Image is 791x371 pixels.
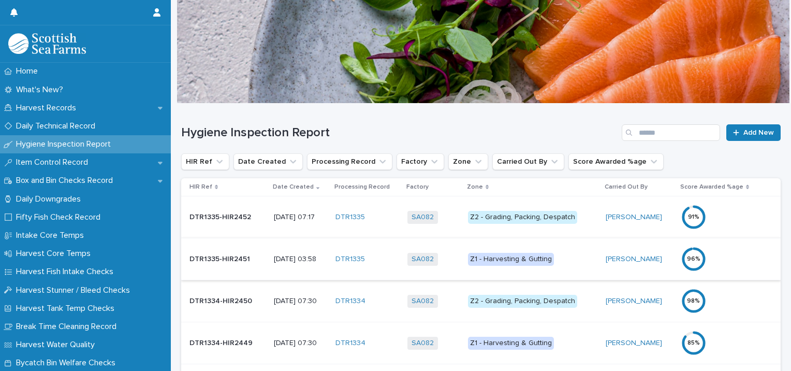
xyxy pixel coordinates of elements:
tr: DTR1334-HIR2450DTR1334-HIR2450 [DATE] 07:30DTR1334 SA082 Z2 - Grading, Packing, Despatch[PERSON_N... [181,280,781,322]
div: Z1 - Harvesting & Gutting [468,253,554,266]
div: Z2 - Grading, Packing, Despatch [468,295,577,308]
p: DTR1334-HIR2450 [189,295,254,306]
button: HIR Ref [181,153,229,170]
p: Zone [467,181,483,193]
button: Zone [448,153,488,170]
p: Score Awarded %age [680,181,743,193]
p: DTR1335-HIR2451 [189,253,252,264]
p: Processing Record [334,181,390,193]
p: Date Created [273,181,314,193]
a: DTR1334 [335,297,365,306]
p: Intake Core Temps [12,231,92,240]
p: HIR Ref [189,181,212,193]
img: mMrefqRFQpe26GRNOUkG [8,33,86,54]
p: What's New? [12,85,71,95]
div: 98 % [681,297,706,305]
p: Harvest Records [12,103,84,113]
a: SA082 [412,339,434,348]
span: Add New [743,129,774,136]
a: SA082 [412,255,434,264]
button: Score Awarded %age [568,153,664,170]
button: Factory [397,153,444,170]
tr: DTR1335-HIR2452DTR1335-HIR2452 [DATE] 07:17DTR1335 SA082 Z2 - Grading, Packing, Despatch[PERSON_N... [181,196,781,238]
p: Fifty Fish Check Record [12,212,109,222]
p: Harvest Fish Intake Checks [12,267,122,277]
p: Factory [406,181,429,193]
button: Date Created [233,153,303,170]
tr: DTR1335-HIR2451DTR1335-HIR2451 [DATE] 03:58DTR1335 SA082 Z1 - Harvesting & Gutting[PERSON_NAME] 96% [181,238,781,280]
a: DTR1335 [335,213,365,222]
div: Z2 - Grading, Packing, Despatch [468,211,577,224]
a: Add New [726,124,781,141]
a: DTR1335 [335,255,365,264]
p: Break Time Cleaning Record [12,322,125,332]
p: [DATE] 07:30 [274,297,328,306]
h1: Hygiene Inspection Report [181,125,618,140]
button: Carried Out By [492,153,564,170]
div: Z1 - Harvesting & Gutting [468,337,554,350]
p: Box and Bin Checks Record [12,176,121,186]
a: SA082 [412,213,434,222]
a: [PERSON_NAME] [606,213,662,222]
p: Harvest Stunner / Bleed Checks [12,286,138,295]
p: DTR1335-HIR2452 [189,211,253,222]
p: Bycatch Bin Welfare Checks [12,358,124,368]
p: Harvest Water Quality [12,340,103,350]
p: Home [12,66,46,76]
p: [DATE] 07:30 [274,339,328,348]
div: 91 % [681,213,706,221]
p: DTR1334-HIR2449 [189,337,255,348]
a: [PERSON_NAME] [606,255,662,264]
p: Hygiene Inspection Report [12,139,119,149]
a: [PERSON_NAME] [606,339,662,348]
p: Item Control Record [12,158,96,167]
p: Daily Technical Record [12,121,104,131]
p: [DATE] 03:58 [274,255,328,264]
p: Carried Out By [605,181,648,193]
div: 85 % [681,339,706,347]
input: Search [622,124,720,141]
p: Harvest Tank Temp Checks [12,304,123,313]
p: Harvest Core Temps [12,249,99,259]
tr: DTR1334-HIR2449DTR1334-HIR2449 [DATE] 07:30DTR1334 SA082 Z1 - Harvesting & Gutting[PERSON_NAME] 85% [181,322,781,364]
a: SA082 [412,297,434,306]
div: 96 % [681,255,706,263]
a: DTR1334 [335,339,365,348]
a: [PERSON_NAME] [606,297,662,306]
p: [DATE] 07:17 [274,213,328,222]
button: Processing Record [307,153,392,170]
p: Daily Downgrades [12,194,89,204]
